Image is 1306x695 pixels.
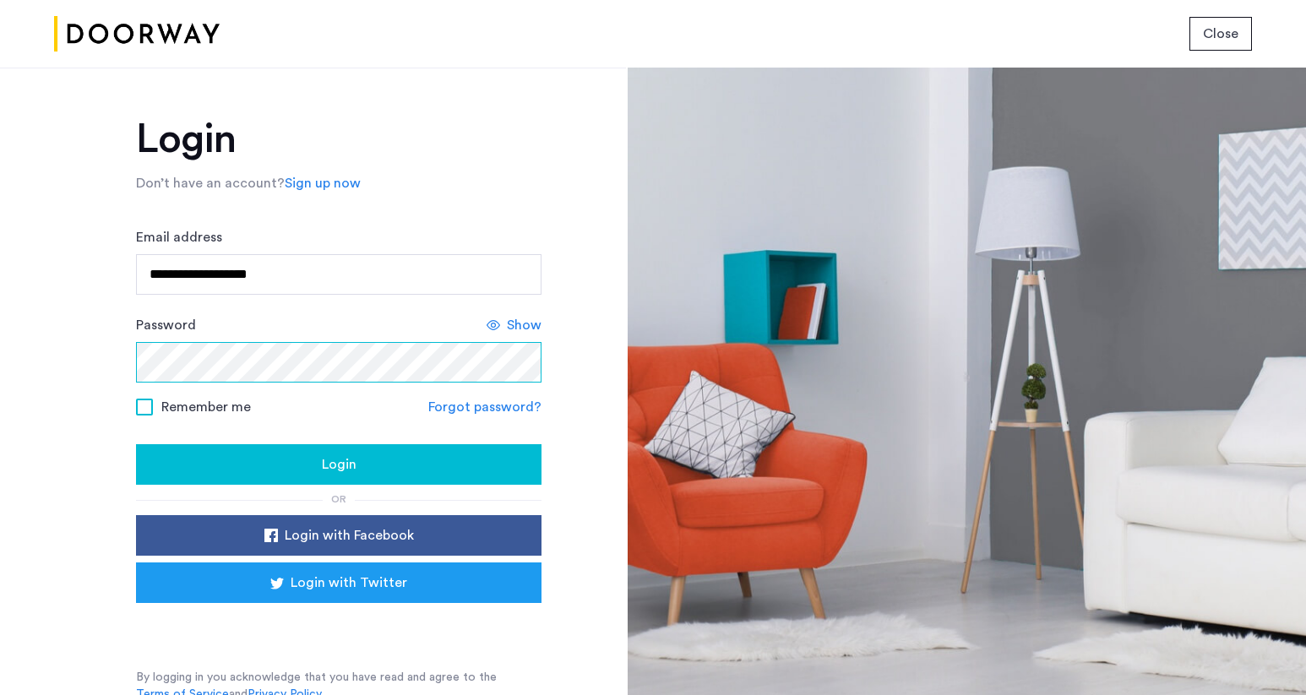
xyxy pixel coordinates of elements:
button: button [136,515,541,556]
h1: Login [136,119,541,160]
button: button [136,444,541,485]
span: Remember me [161,397,251,417]
span: Don’t have an account? [136,176,285,190]
a: Forgot password? [428,397,541,417]
span: Show [507,315,541,335]
button: button [136,562,541,603]
span: Login with Twitter [291,573,407,593]
label: Email address [136,227,222,247]
span: Login with Facebook [285,525,414,546]
label: Password [136,315,196,335]
img: logo [54,3,220,66]
span: Close [1203,24,1238,44]
span: Login [322,454,356,475]
iframe: Sign in with Google Button [161,608,516,645]
a: Sign up now [285,173,361,193]
span: or [331,494,346,504]
button: button [1189,17,1252,51]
